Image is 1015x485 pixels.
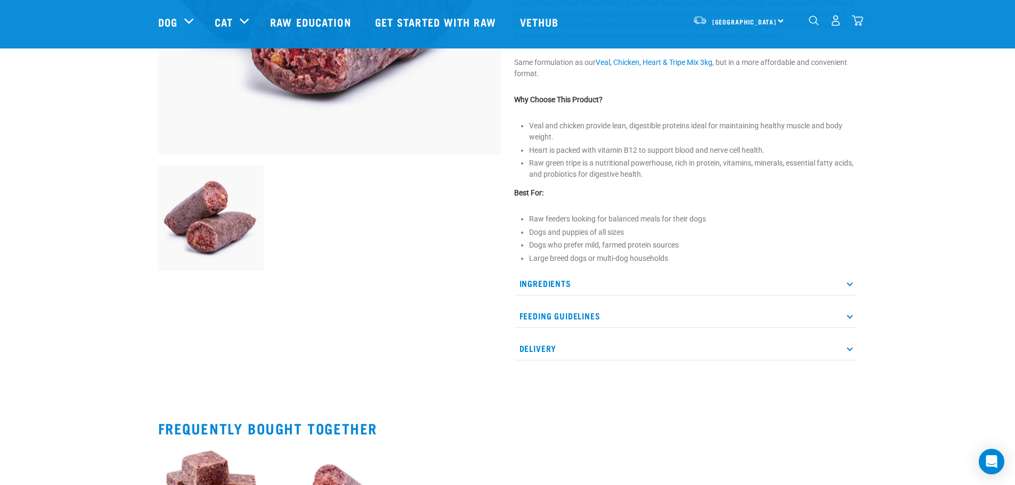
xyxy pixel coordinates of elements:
a: Veal, Chicken, Heart & Tripe Mix 3kg [596,58,712,67]
a: Vethub [509,1,572,43]
p: Ingredients [514,272,857,295]
a: Get started with Raw [364,1,509,43]
li: Veal and chicken provide lean, digestible proteins ideal for maintaining healthy muscle and body ... [529,120,857,143]
li: Raw green tripe is a nutritional powerhouse, rich in protein, vitamins, minerals, essential fatty... [529,158,857,180]
span: [GEOGRAPHIC_DATA] [712,20,777,23]
li: Dogs and puppies of all sizes [529,227,857,238]
a: Raw Education [259,1,364,43]
strong: Why Choose This Product? [514,95,603,104]
li: Heart is packed with vitamin B12 to support blood and nerve cell health. [529,145,857,156]
p: Feeding Guidelines [514,304,857,328]
img: van-moving.png [693,15,707,25]
h2: Frequently bought together [158,420,857,437]
strong: Best For: [514,188,543,197]
p: Same formulation as our , but in a more affordable and convenient format. [514,57,857,79]
p: Delivery [514,336,857,360]
img: home-icon-1@2x.png [809,15,819,26]
li: Raw feeders looking for balanced meals for their dogs [529,213,857,225]
img: 1263 Chicken Organ Roll 02 [158,165,264,271]
div: Open Intercom Messenger [979,449,1004,474]
li: Large breed dogs or multi-dog households [529,253,857,264]
a: Cat [215,14,233,30]
img: home-icon@2x.png [852,15,863,26]
img: user.png [830,15,841,26]
li: Dogs who prefer mild, farmed protein sources [529,240,857,251]
a: Dog [158,14,177,30]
